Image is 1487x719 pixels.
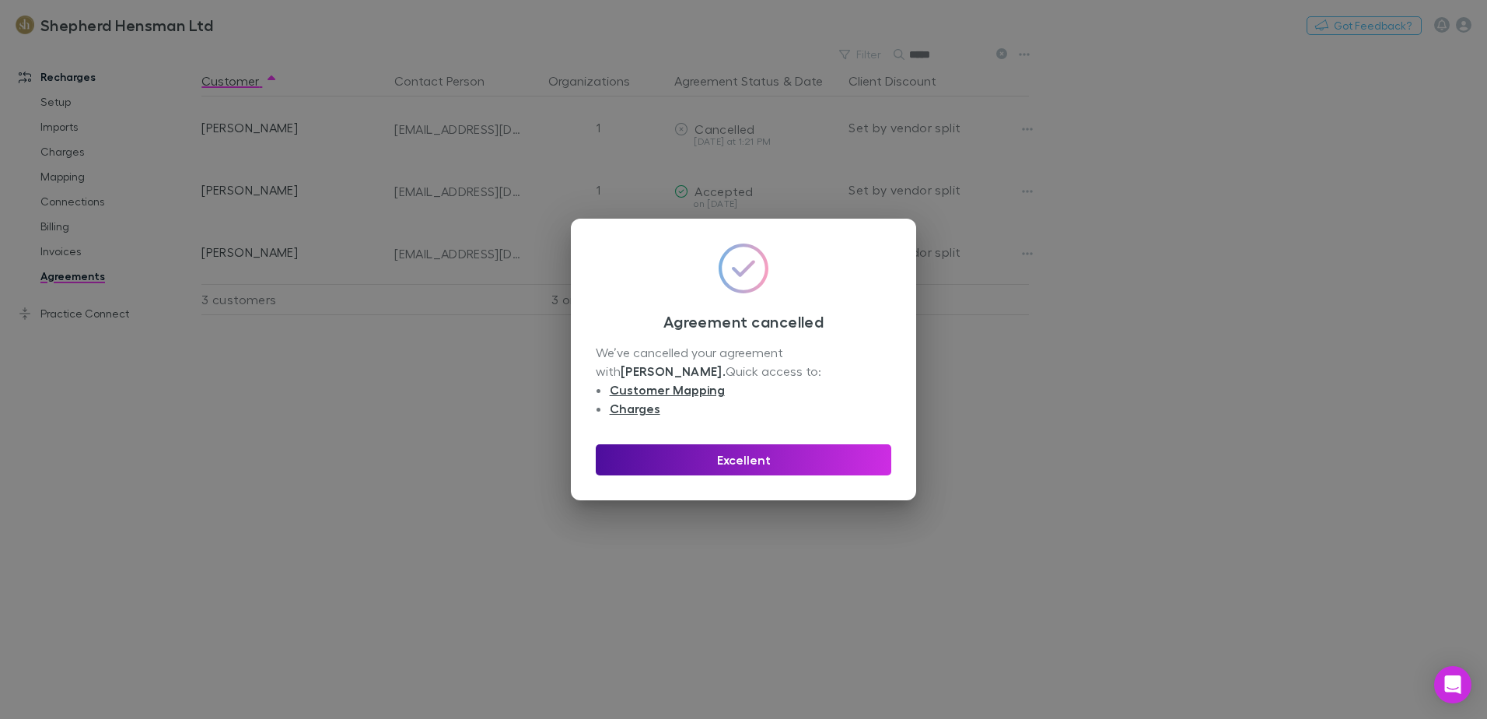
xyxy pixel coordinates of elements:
div: We’ve cancelled your agreement with Quick access to: [596,343,891,419]
h3: Agreement cancelled [596,312,891,331]
button: Excellent [596,444,891,475]
strong: [PERSON_NAME] . [621,363,726,379]
a: Customer Mapping [610,382,725,398]
div: Open Intercom Messenger [1434,666,1471,703]
img: GradientCheckmarkIcon.svg [719,244,768,293]
a: Charges [610,401,660,416]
